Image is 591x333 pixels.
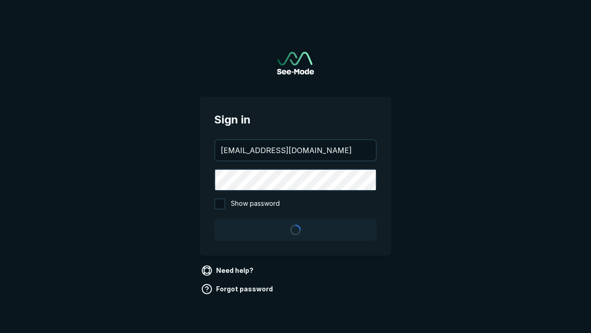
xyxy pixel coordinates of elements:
a: Forgot password [199,282,277,296]
a: Need help? [199,263,257,278]
a: Go to sign in [277,52,314,74]
input: your@email.com [215,140,376,160]
span: Sign in [214,111,377,128]
img: See-Mode Logo [277,52,314,74]
span: Show password [231,198,280,210]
